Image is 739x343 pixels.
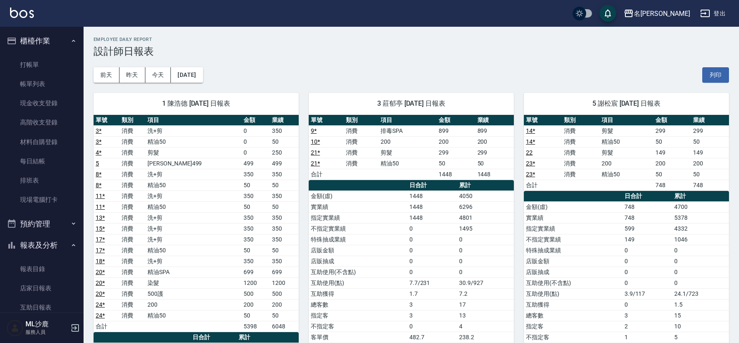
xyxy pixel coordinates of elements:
td: 200 [270,299,299,310]
td: 24.1/723 [672,288,729,299]
td: 消費 [119,191,145,201]
td: 消費 [119,299,145,310]
td: 350 [241,191,270,201]
td: 1448 [475,169,514,180]
td: 499 [270,158,299,169]
td: 精油50 [145,245,241,256]
td: [PERSON_NAME]499 [145,158,241,169]
a: 帳單列表 [3,74,80,94]
td: 0 [672,245,729,256]
td: 6048 [270,321,299,332]
td: 消費 [119,245,145,256]
button: 前天 [94,67,119,83]
td: 洗+剪 [145,212,241,223]
td: 699 [241,267,270,277]
td: 洗+剪 [145,125,241,136]
th: 業績 [475,115,514,126]
td: 1448 [407,212,457,223]
td: 消費 [562,136,600,147]
button: 名[PERSON_NAME] [620,5,693,22]
button: 報表及分析 [3,234,80,256]
td: 0 [457,245,514,256]
td: 350 [241,223,270,234]
td: 0 [407,256,457,267]
td: 指定實業績 [524,223,622,234]
th: 業績 [691,115,729,126]
td: 店販抽成 [524,267,622,277]
td: 消費 [119,136,145,147]
td: 消費 [344,136,379,147]
td: 0 [672,277,729,288]
a: 現金收支登錄 [3,94,80,113]
td: 特殊抽成業績 [309,234,407,245]
td: 總客數 [309,299,407,310]
td: 染髮 [145,277,241,288]
td: 精油50 [145,310,241,321]
td: 13 [457,310,514,321]
td: 互助獲得 [309,288,407,299]
td: 消費 [344,158,379,169]
td: 0 [622,277,673,288]
td: 店販抽成 [309,256,407,267]
td: 1448 [407,201,457,212]
td: 消費 [119,147,145,158]
td: 精油50 [599,169,653,180]
td: 500 [241,288,270,299]
th: 單號 [524,115,562,126]
table: a dense table [524,115,729,191]
td: 0 [407,267,457,277]
td: 350 [270,212,299,223]
td: 699 [270,267,299,277]
td: 500 [270,288,299,299]
td: 748 [653,180,691,191]
a: 每日結帳 [3,152,80,171]
td: 500護 [145,288,241,299]
td: 350 [241,234,270,245]
td: 0 [622,267,673,277]
td: 互助使用(點) [524,288,622,299]
h2: Employee Daily Report [94,37,729,42]
td: 299 [653,125,691,136]
td: 482.7 [407,332,457,343]
td: 消費 [344,125,379,136]
button: save [599,5,616,22]
td: 剪髮 [599,147,653,158]
td: 互助獲得 [524,299,622,310]
a: 店家日報表 [3,279,80,298]
td: 剪髮 [378,147,437,158]
td: 499 [241,158,270,169]
td: 0 [407,321,457,332]
td: 2 [622,321,673,332]
td: 5398 [241,321,270,332]
td: 50 [691,136,729,147]
td: 消費 [562,125,600,136]
td: 15 [672,310,729,321]
td: 899 [475,125,514,136]
th: 金額 [241,115,270,126]
td: 200 [378,136,437,147]
td: 洗+剪 [145,256,241,267]
td: 1448 [407,191,457,201]
td: 剪髮 [145,147,241,158]
td: 50 [241,245,270,256]
button: 今天 [145,67,171,83]
td: 899 [437,125,475,136]
td: 748 [622,212,673,223]
td: 4050 [457,191,514,201]
span: 1 陳浩德 [DATE] 日報表 [104,99,289,108]
td: 0 [622,256,673,267]
p: 服務人員 [25,328,68,336]
th: 類別 [562,115,600,126]
td: 合計 [524,180,562,191]
button: 列印 [702,67,729,83]
table: a dense table [309,115,514,180]
td: 238.2 [457,332,514,343]
th: 單號 [94,115,119,126]
td: 50 [241,310,270,321]
td: 不指定客 [309,321,407,332]
td: 7.7/231 [407,277,457,288]
td: 0 [407,223,457,234]
a: 現場電腦打卡 [3,190,80,209]
div: 名[PERSON_NAME] [634,8,690,19]
td: 消費 [119,256,145,267]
